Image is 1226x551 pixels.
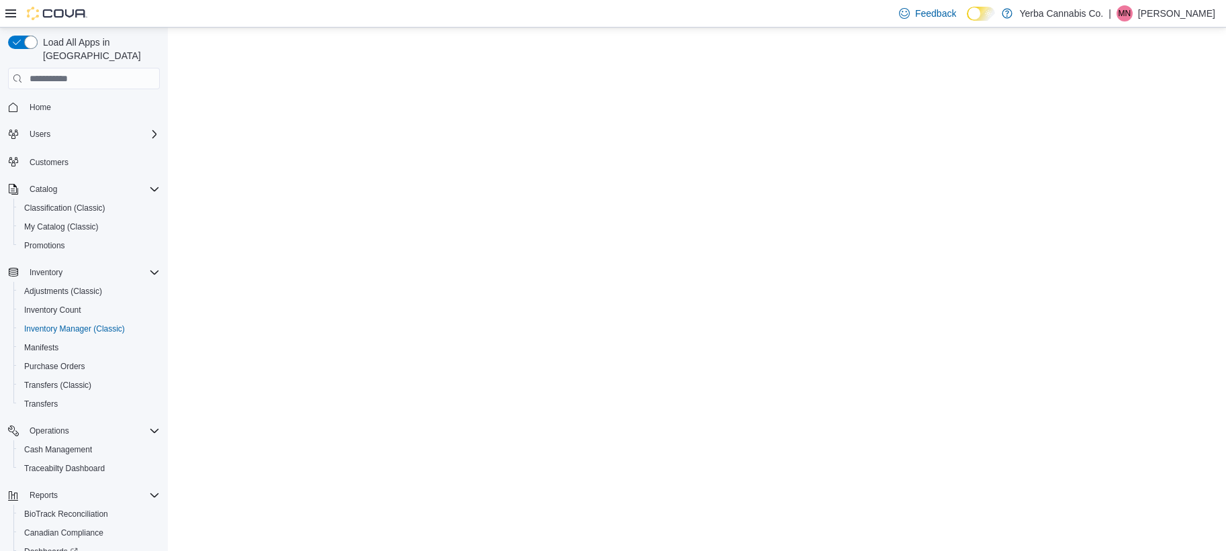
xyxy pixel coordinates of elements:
button: Manifests [13,338,165,357]
span: Transfers (Classic) [19,377,160,393]
a: Canadian Compliance [19,525,109,541]
span: Users [24,126,160,142]
span: Transfers [24,399,58,409]
button: Operations [3,421,165,440]
span: BioTrack Reconciliation [24,509,108,519]
a: Manifests [19,340,64,356]
span: Customers [24,153,160,170]
span: Reports [24,487,160,503]
input: Dark Mode [967,7,995,21]
p: [PERSON_NAME] [1138,5,1215,21]
a: Inventory Manager (Classic) [19,321,130,337]
button: BioTrack Reconciliation [13,505,165,523]
span: Canadian Compliance [19,525,160,541]
button: Users [24,126,56,142]
span: Transfers (Classic) [24,380,91,391]
button: Users [3,125,165,144]
button: Inventory Manager (Classic) [13,319,165,338]
span: Inventory Manager (Classic) [24,323,125,334]
div: Michael Nezi [1117,5,1133,21]
button: Adjustments (Classic) [13,282,165,301]
span: Classification (Classic) [19,200,160,216]
span: Manifests [24,342,58,353]
button: Reports [24,487,63,503]
span: Traceabilty Dashboard [19,460,160,477]
span: MN [1119,5,1131,21]
span: Traceabilty Dashboard [24,463,105,474]
button: Inventory [24,264,68,281]
p: Yerba Cannabis Co. [1019,5,1103,21]
span: My Catalog (Classic) [24,221,99,232]
button: Canadian Compliance [13,523,165,542]
span: Home [24,99,160,115]
a: BioTrack Reconciliation [19,506,113,522]
span: Manifests [19,340,160,356]
a: Traceabilty Dashboard [19,460,110,477]
p: | [1109,5,1111,21]
span: Purchase Orders [19,358,160,374]
a: Inventory Count [19,302,87,318]
a: Transfers [19,396,63,412]
button: Catalog [3,180,165,199]
button: Catalog [24,181,62,197]
span: Customers [30,157,68,168]
a: Customers [24,154,74,170]
a: Home [24,99,56,115]
span: Load All Apps in [GEOGRAPHIC_DATA] [38,36,160,62]
button: Reports [3,486,165,505]
span: Inventory Manager (Classic) [19,321,160,337]
span: Cash Management [24,444,92,455]
span: Promotions [24,240,65,251]
span: Cash Management [19,442,160,458]
span: Transfers [19,396,160,412]
a: Adjustments (Classic) [19,283,107,299]
span: Canadian Compliance [24,528,103,538]
span: Operations [30,425,69,436]
span: Purchase Orders [24,361,85,372]
button: Customers [3,152,165,171]
span: My Catalog (Classic) [19,219,160,235]
span: Catalog [24,181,160,197]
span: Adjustments (Classic) [19,283,160,299]
span: Catalog [30,184,57,195]
button: Inventory Count [13,301,165,319]
span: Adjustments (Classic) [24,286,102,297]
img: Cova [27,7,87,20]
span: Promotions [19,238,160,254]
span: Inventory [24,264,160,281]
button: Transfers (Classic) [13,376,165,395]
a: Promotions [19,238,70,254]
button: Transfers [13,395,165,413]
span: BioTrack Reconciliation [19,506,160,522]
a: My Catalog (Classic) [19,219,104,235]
span: Home [30,102,51,113]
button: Home [3,97,165,117]
a: Purchase Orders [19,358,91,374]
span: Inventory [30,267,62,278]
span: Users [30,129,50,140]
button: Traceabilty Dashboard [13,459,165,478]
span: Classification (Classic) [24,203,105,213]
a: Classification (Classic) [19,200,111,216]
button: Inventory [3,263,165,282]
span: Feedback [915,7,956,20]
span: Inventory Count [19,302,160,318]
button: Cash Management [13,440,165,459]
a: Transfers (Classic) [19,377,97,393]
button: Purchase Orders [13,357,165,376]
a: Cash Management [19,442,97,458]
button: Promotions [13,236,165,255]
span: Inventory Count [24,305,81,315]
span: Reports [30,490,58,501]
span: Operations [24,423,160,439]
button: Operations [24,423,75,439]
button: Classification (Classic) [13,199,165,217]
button: My Catalog (Classic) [13,217,165,236]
